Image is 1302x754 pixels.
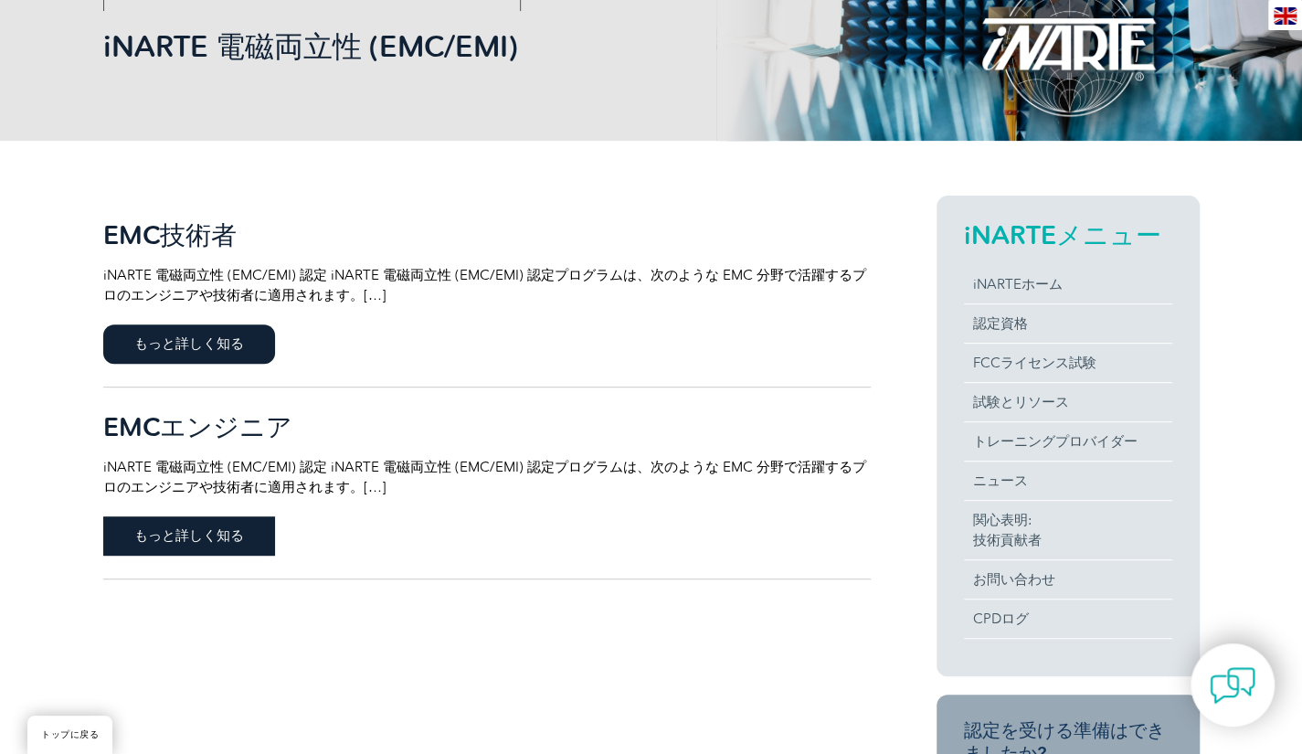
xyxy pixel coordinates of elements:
font: もっと詳しく知る [134,335,244,352]
font: iNARTEメニュー [964,219,1161,250]
font: 関心表明: [973,512,1032,528]
a: 試験とリソース [964,383,1172,421]
a: トップに戻る [27,716,112,754]
img: en [1274,7,1297,25]
a: お問い合わせ [964,560,1172,599]
a: FCCライセンス試験 [964,344,1172,382]
img: contact-chat.png [1210,663,1255,708]
font: iNARTE 電磁両立性 (EMC/EMI) [103,28,518,64]
font: 認定資格 [973,315,1028,332]
a: 認定資格 [964,304,1172,343]
a: EMC技術者 iNARTE 電磁両立性 (EMC/EMI) 認定 iNARTE 電磁両立性 (EMC/EMI) 認定プログラムは、次のような EMC 分野で活躍するプロのエンジニアや技術者に適用... [103,196,871,388]
font: もっと詳しく知る [134,527,244,544]
font: iNARTE 電磁両立性 (EMC/EMI) 認定 iNARTE 電磁両立性 (EMC/EMI) 認定プログラムは、次のような EMC 分野で活躍するプロのエンジニアや技術者に適用されます。[…] [103,459,866,495]
font: iNARTE 電磁両立性 (EMC/EMI) 認定 iNARTE 電磁両立性 (EMC/EMI) 認定プログラムは、次のような EMC 分野で活躍するプロのエンジニアや技術者に適用されます。[…] [103,267,866,303]
font: お問い合わせ [973,571,1055,588]
font: トップに戻る [41,729,99,740]
font: トレーニングプロバイダー [973,433,1138,450]
a: トレーニングプロバイダー [964,422,1172,461]
a: EMCエンジニア iNARTE 電磁両立性 (EMC/EMI) 認定 iNARTE 電磁両立性 (EMC/EMI) 認定プログラムは、次のような EMC 分野で活躍するプロのエンジニアや技術者に... [103,388,871,579]
a: ニュース [964,462,1172,500]
font: FCCライセンス試験 [973,355,1096,371]
a: CPDログ [964,600,1172,638]
font: 試験とリソース [973,394,1069,410]
font: CPDログ [973,611,1029,627]
a: 関心表明:技術貢献者 [964,501,1172,559]
font: iNARTEホーム [973,276,1063,292]
font: ニュース [973,473,1028,489]
font: 技術貢献者 [973,532,1042,548]
font: EMC技術者 [103,219,237,250]
a: iNARTEホーム [964,265,1172,303]
font: EMCエンジニア [103,411,292,442]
